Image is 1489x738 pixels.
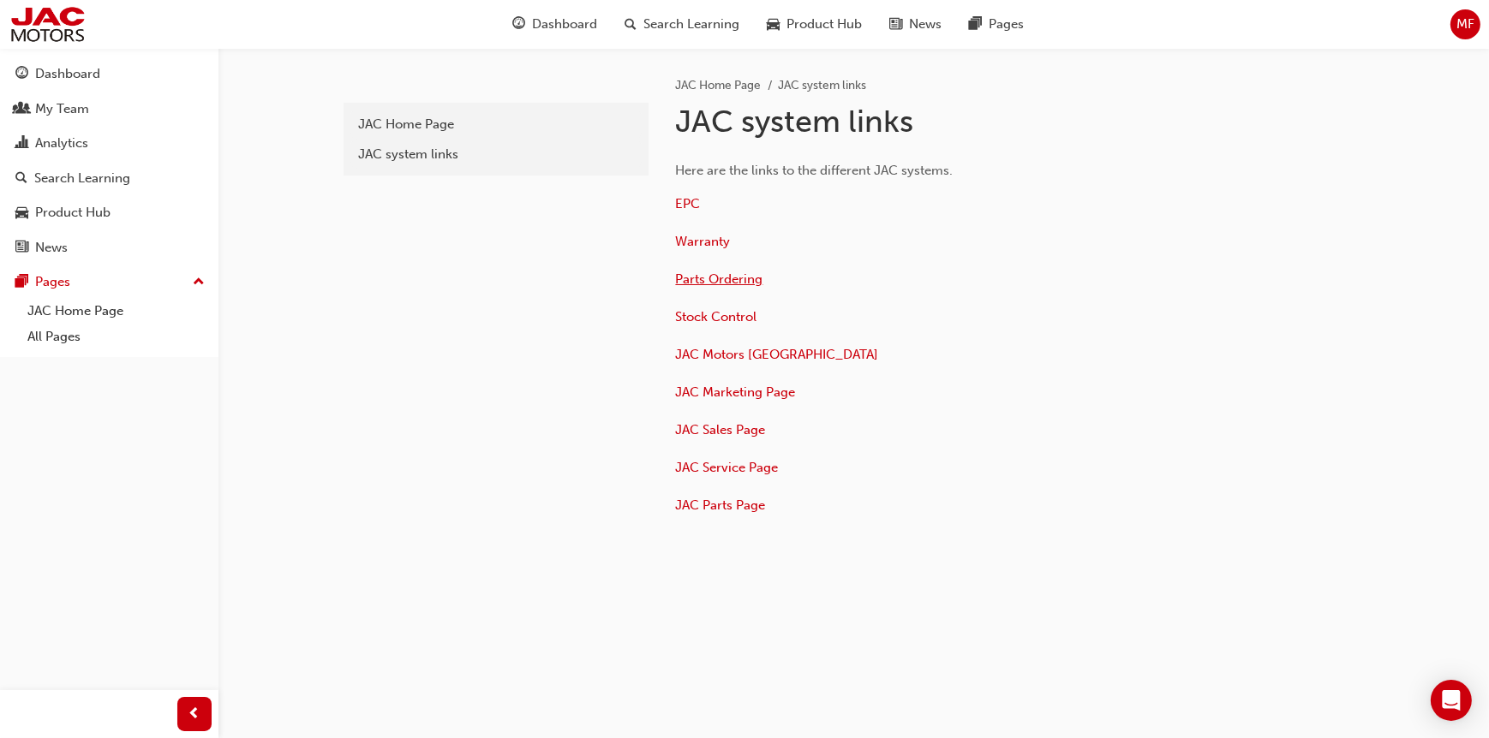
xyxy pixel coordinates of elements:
button: DashboardMy TeamAnalyticsSearch LearningProduct HubNews [7,55,212,266]
a: JAC Service Page [676,460,779,475]
a: pages-iconPages [955,7,1038,42]
span: Here are the links to the different JAC systems. [676,163,954,178]
a: search-iconSearch Learning [611,7,753,42]
span: Search Learning [643,15,739,34]
div: Pages [35,272,70,292]
a: JAC Parts Page [676,497,766,513]
a: car-iconProduct Hub [753,7,876,42]
span: search-icon [625,14,637,35]
a: Product Hub [7,197,212,229]
a: Dashboard [7,58,212,90]
span: pages-icon [969,14,982,35]
a: Analytics [7,128,212,159]
a: JAC Motors [GEOGRAPHIC_DATA] [676,347,879,362]
span: MF [1456,15,1474,34]
span: car-icon [767,14,780,35]
h1: JAC system links [676,103,1238,140]
a: Search Learning [7,163,212,194]
span: prev-icon [188,704,201,725]
li: JAC system links [779,76,867,96]
span: pages-icon [15,275,28,290]
img: jac-portal [9,5,87,44]
a: JAC Home Page [350,110,642,140]
div: News [35,238,68,258]
span: guage-icon [15,67,28,82]
span: search-icon [15,171,27,187]
button: Pages [7,266,212,298]
span: car-icon [15,205,28,221]
a: All Pages [21,324,212,350]
span: News [909,15,942,34]
button: MF [1450,9,1480,39]
span: chart-icon [15,136,28,152]
span: people-icon [15,102,28,117]
span: Pages [989,15,1024,34]
div: JAC system links [359,145,633,164]
div: Analytics [35,134,88,153]
div: Open Intercom Messenger [1431,680,1472,721]
div: Product Hub [35,203,111,223]
div: Dashboard [35,64,100,84]
div: My Team [35,99,89,119]
a: News [7,232,212,264]
a: news-iconNews [876,7,955,42]
a: JAC Home Page [676,78,762,92]
a: guage-iconDashboard [499,7,611,42]
span: Dashboard [532,15,597,34]
a: Stock Control [676,309,757,324]
a: Parts Ordering [676,271,763,287]
a: My Team [7,93,212,125]
span: news-icon [889,14,902,35]
div: Search Learning [34,169,130,188]
span: news-icon [15,241,28,256]
a: Warranty [676,234,731,249]
a: EPC [676,196,701,211]
span: guage-icon [512,14,525,35]
a: JAC Marketing Page [676,384,796,400]
a: JAC system links [350,140,642,170]
span: Product Hub [786,15,862,34]
span: up-icon [193,271,205,294]
div: JAC Home Page [359,115,633,134]
a: JAC Home Page [21,298,212,324]
a: JAC Sales Page [676,422,766,437]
